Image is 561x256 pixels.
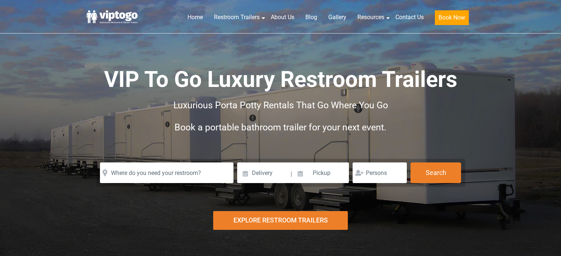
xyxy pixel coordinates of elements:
[291,162,292,186] span: |
[173,100,388,111] span: Luxurious Porta Potty Rentals That Go Where You Go
[293,162,349,183] input: Pickup
[265,9,300,25] a: About Us
[352,9,390,25] a: Resources
[411,162,461,183] button: Search
[104,66,457,92] span: VIP To Go Luxury Restroom Trailers
[390,9,429,25] a: Contact Us
[174,122,387,133] span: Book a portable bathroom trailer for your next event.
[353,162,407,183] input: Persons
[323,9,352,25] a: Gallery
[100,162,233,183] input: Where do you need your restroom?
[182,9,208,25] a: Home
[435,10,469,25] button: Book Now
[208,9,265,25] a: Restroom Trailers
[237,162,290,183] input: Delivery
[429,9,474,29] a: Book Now
[300,9,323,25] a: Blog
[213,211,348,230] div: Explore Restroom Trailers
